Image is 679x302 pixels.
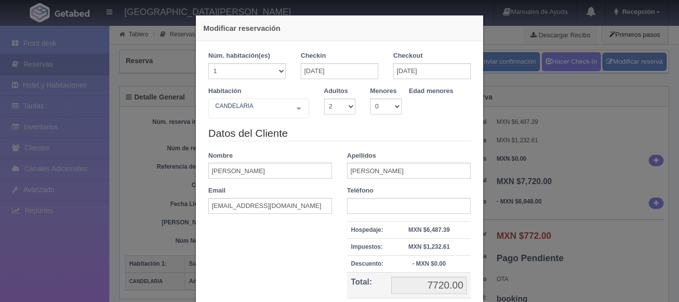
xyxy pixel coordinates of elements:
[408,226,449,233] strong: MXN $6,487.39
[370,87,397,96] label: Menores
[347,186,373,196] label: Teléfono
[393,63,471,79] input: DD-MM-AAAA
[408,243,449,250] strong: MXN $1,232.61
[301,51,326,61] label: Checkin
[347,255,387,272] th: Descuento:
[208,126,471,141] legend: Datos del Cliente
[213,101,219,117] input: Seleccionar hab.
[208,151,233,161] label: Nombre
[213,101,289,111] span: CANDELARIA
[208,51,270,61] label: Núm. habitación(es)
[347,221,387,238] th: Hospedaje:
[208,186,226,196] label: Email
[347,273,387,299] th: Total:
[203,23,476,33] h4: Modificar reservación
[208,87,241,96] label: Habitación
[393,51,423,61] label: Checkout
[409,87,454,96] label: Edad menores
[324,87,348,96] label: Adultos
[347,238,387,255] th: Impuestos:
[412,260,445,267] strong: - MXN $0.00
[347,151,376,161] label: Apellidos
[301,63,378,79] input: DD-MM-AAAA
